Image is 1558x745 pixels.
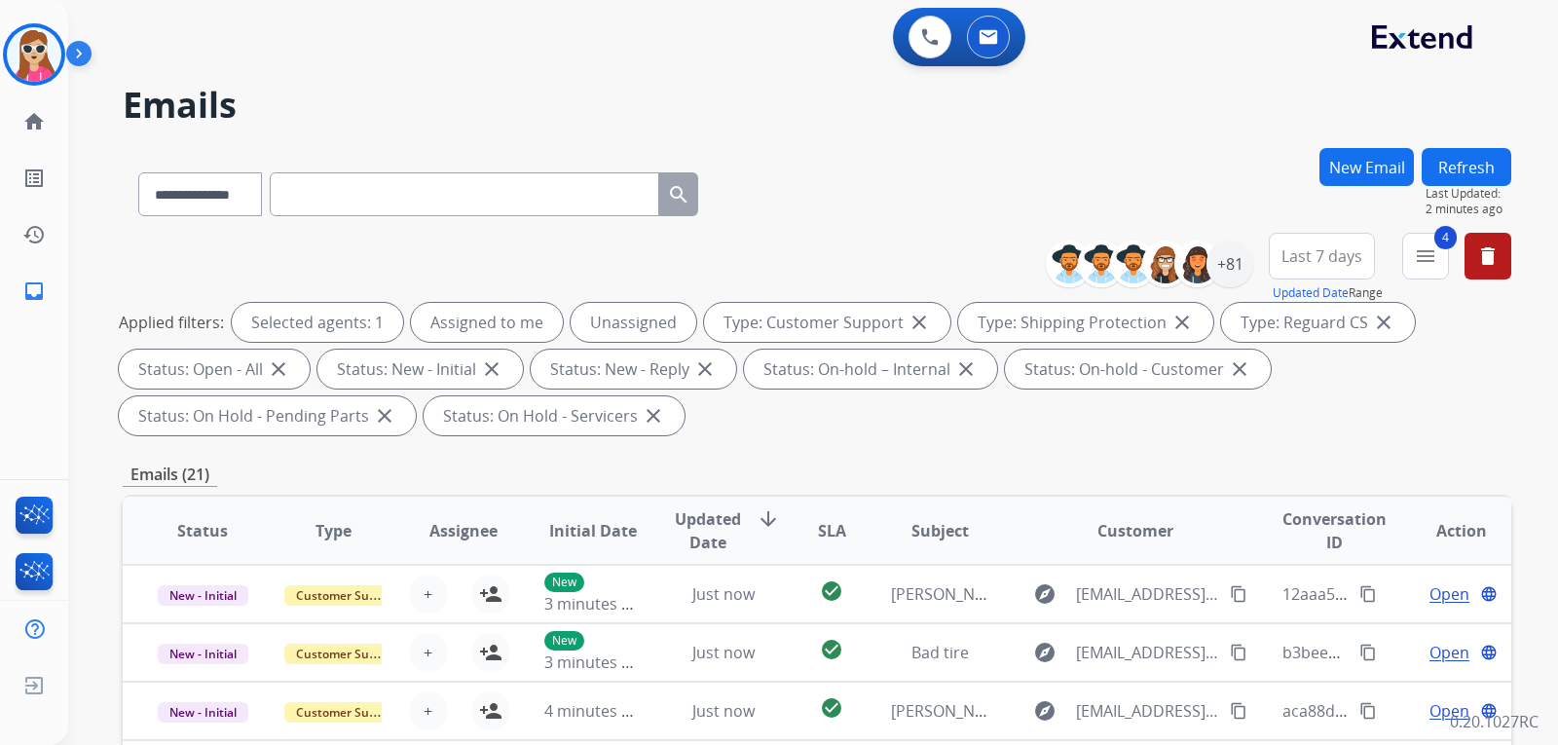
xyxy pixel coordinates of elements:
[284,702,411,723] span: Customer Support
[1076,582,1218,606] span: [EMAIL_ADDRESS][DOMAIN_NAME]
[158,644,248,664] span: New - Initial
[744,350,997,389] div: Status: On-hold – Internal
[1230,585,1247,603] mat-icon: content_copy
[549,519,637,542] span: Initial Date
[409,633,448,672] button: +
[704,303,950,342] div: Type: Customer Support
[891,583,1094,605] span: [PERSON_NAME]-2nd couch
[158,702,248,723] span: New - Initial
[267,357,290,381] mat-icon: close
[1429,699,1469,723] span: Open
[675,507,741,554] span: Updated Date
[7,27,61,82] img: avatar
[1228,357,1251,381] mat-icon: close
[571,303,696,342] div: Unassigned
[642,404,665,428] mat-icon: close
[1426,186,1511,202] span: Last Updated:
[1372,311,1395,334] mat-icon: close
[1426,202,1511,217] span: 2 minutes ago
[1097,519,1173,542] span: Customer
[1476,244,1500,268] mat-icon: delete
[480,357,503,381] mat-icon: close
[818,519,846,542] span: SLA
[820,696,843,720] mat-icon: check_circle
[119,350,310,389] div: Status: Open - All
[958,303,1213,342] div: Type: Shipping Protection
[424,699,432,723] span: +
[22,167,46,190] mat-icon: list_alt
[820,579,843,603] mat-icon: check_circle
[1281,252,1362,260] span: Last 7 days
[1422,148,1511,186] button: Refresh
[429,519,498,542] span: Assignee
[119,311,224,334] p: Applied filters:
[1359,644,1377,661] mat-icon: content_copy
[177,519,228,542] span: Status
[693,357,717,381] mat-icon: close
[22,110,46,133] mat-icon: home
[544,700,649,722] span: 4 minutes ago
[1033,582,1057,606] mat-icon: explore
[1033,641,1057,664] mat-icon: explore
[22,223,46,246] mat-icon: history
[424,582,432,606] span: +
[1414,244,1437,268] mat-icon: menu
[119,396,416,435] div: Status: On Hold - Pending Parts
[1359,702,1377,720] mat-icon: content_copy
[479,699,502,723] mat-icon: person_add
[1206,241,1253,287] div: +81
[123,86,1511,125] h2: Emails
[954,357,978,381] mat-icon: close
[757,507,780,531] mat-icon: arrow_downward
[1429,641,1469,664] span: Open
[373,404,396,428] mat-icon: close
[1429,582,1469,606] span: Open
[911,642,969,663] span: Bad tire
[1221,303,1415,342] div: Type: Reguard CS
[820,638,843,661] mat-icon: check_circle
[1076,699,1218,723] span: [EMAIL_ADDRESS][DOMAIN_NAME]
[479,641,502,664] mat-icon: person_add
[424,396,685,435] div: Status: On Hold - Servicers
[409,575,448,614] button: +
[1230,702,1247,720] mat-icon: content_copy
[1480,702,1498,720] mat-icon: language
[1402,233,1449,279] button: 4
[692,642,755,663] span: Just now
[544,573,584,592] p: New
[667,183,690,206] mat-icon: search
[1273,284,1383,301] span: Range
[411,303,563,342] div: Assigned to me
[1480,644,1498,661] mat-icon: language
[1359,585,1377,603] mat-icon: content_copy
[692,583,755,605] span: Just now
[22,279,46,303] mat-icon: inbox
[1005,350,1271,389] div: Status: On-hold - Customer
[1381,497,1511,565] th: Action
[1434,226,1457,249] span: 4
[1033,699,1057,723] mat-icon: explore
[315,519,352,542] span: Type
[123,463,217,487] p: Emails (21)
[284,585,411,606] span: Customer Support
[544,593,649,615] span: 3 minutes ago
[692,700,755,722] span: Just now
[1480,585,1498,603] mat-icon: language
[1273,285,1349,301] button: Updated Date
[409,691,448,730] button: +
[1170,311,1194,334] mat-icon: close
[284,644,411,664] span: Customer Support
[544,631,584,651] p: New
[424,641,432,664] span: +
[1269,233,1375,279] button: Last 7 days
[544,652,649,673] span: 3 minutes ago
[891,700,1094,722] span: [PERSON_NAME]-2nd couch
[911,519,969,542] span: Subject
[232,303,403,342] div: Selected agents: 1
[1076,641,1218,664] span: [EMAIL_ADDRESS][DOMAIN_NAME]
[1282,507,1387,554] span: Conversation ID
[479,582,502,606] mat-icon: person_add
[1319,148,1414,186] button: New Email
[908,311,931,334] mat-icon: close
[158,585,248,606] span: New - Initial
